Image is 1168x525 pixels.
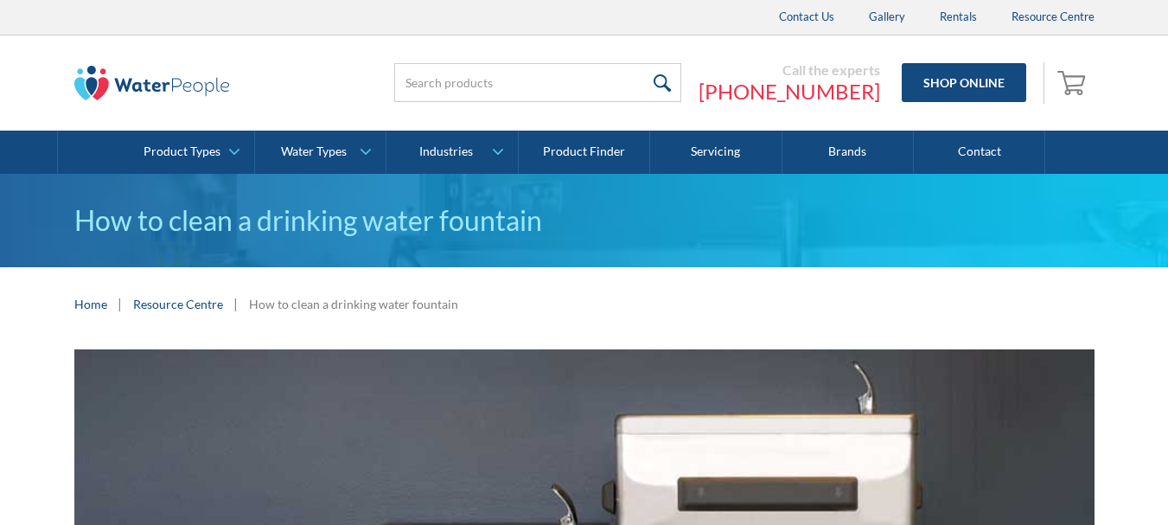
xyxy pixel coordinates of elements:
img: The Water People [74,66,230,100]
a: Product Finder [519,131,650,174]
img: shopping cart [1057,68,1090,96]
a: Resource Centre [133,295,223,313]
div: How to clean a drinking water fountain [249,295,458,313]
div: Call the experts [699,61,880,79]
a: Open empty cart [1053,62,1095,104]
a: [PHONE_NUMBER] [699,79,880,105]
div: Industries [419,144,473,159]
a: Water Types [255,131,386,174]
h1: How to clean a drinking water fountain [74,200,1095,241]
a: Contact [914,131,1045,174]
div: Water Types [281,144,347,159]
input: Search products [394,63,681,102]
a: Servicing [650,131,782,174]
a: Shop Online [902,63,1026,102]
div: | [116,293,124,314]
a: Product Types [124,131,254,174]
div: Product Types [144,144,220,159]
a: Home [74,295,107,313]
a: Brands [782,131,914,174]
div: | [232,293,240,314]
a: Industries [386,131,517,174]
